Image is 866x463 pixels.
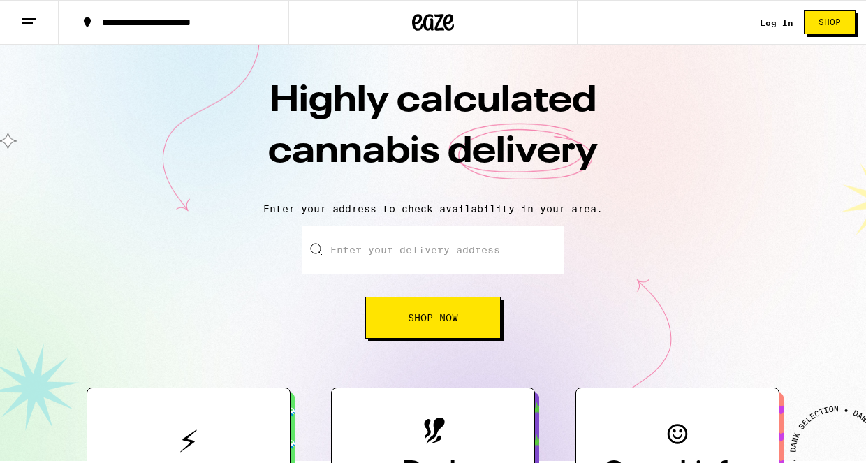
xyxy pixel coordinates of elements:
span: Shop [819,18,841,27]
button: Shop Now [365,297,501,339]
span: Shop Now [408,313,458,323]
p: Enter your address to check availability in your area. [14,203,852,214]
a: Shop [793,10,866,34]
h1: Highly calculated cannabis delivery [189,76,677,192]
a: Log In [760,18,793,27]
input: Enter your delivery address [302,226,564,274]
button: Shop [804,10,856,34]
